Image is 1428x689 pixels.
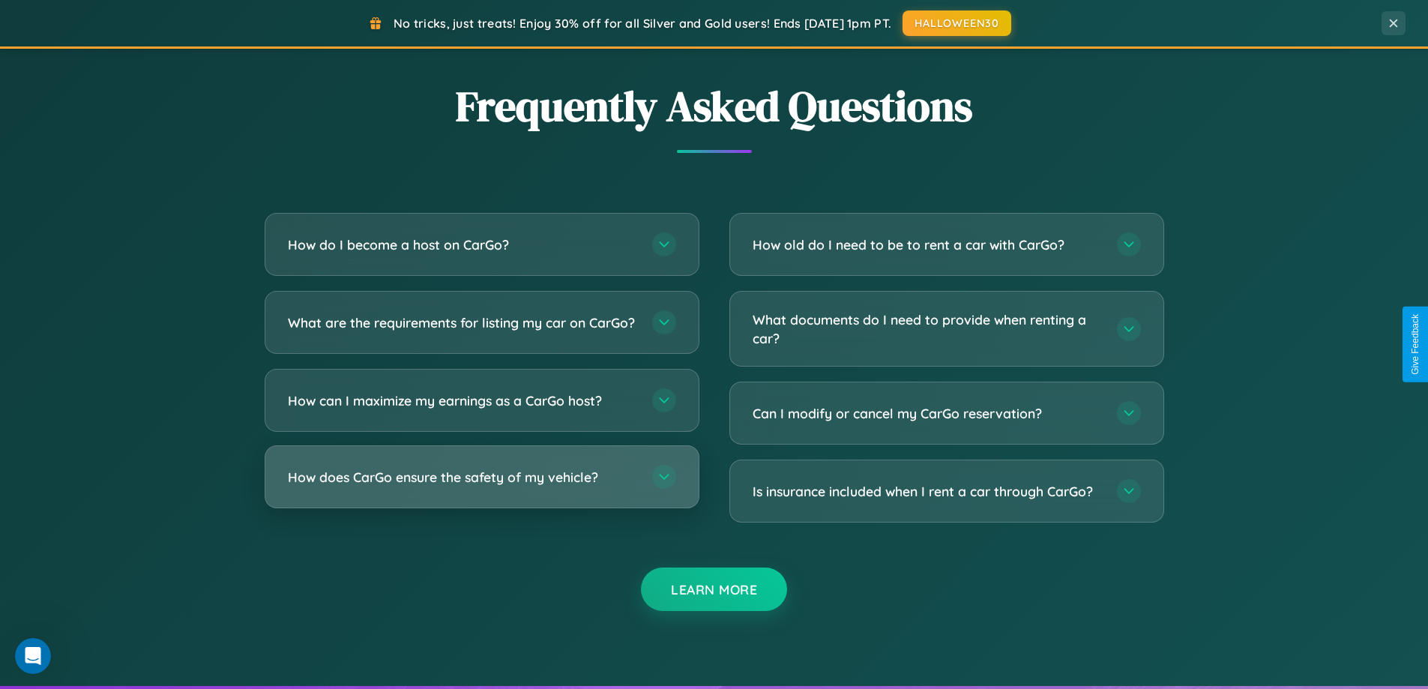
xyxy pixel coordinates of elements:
h2: Frequently Asked Questions [265,77,1164,135]
h3: Can I modify or cancel my CarGo reservation? [753,404,1102,423]
h3: How does CarGo ensure the safety of my vehicle? [288,468,637,487]
div: Give Feedback [1410,314,1421,375]
h3: How old do I need to be to rent a car with CarGo? [753,235,1102,254]
span: No tricks, just treats! Enjoy 30% off for all Silver and Gold users! Ends [DATE] 1pm PT. [394,16,891,31]
iframe: Intercom live chat [15,638,51,674]
h3: What are the requirements for listing my car on CarGo? [288,313,637,332]
button: Learn More [641,568,787,611]
h3: Is insurance included when I rent a car through CarGo? [753,482,1102,501]
h3: How do I become a host on CarGo? [288,235,637,254]
h3: How can I maximize my earnings as a CarGo host? [288,391,637,410]
button: HALLOWEEN30 [903,10,1011,36]
h3: What documents do I need to provide when renting a car? [753,310,1102,347]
